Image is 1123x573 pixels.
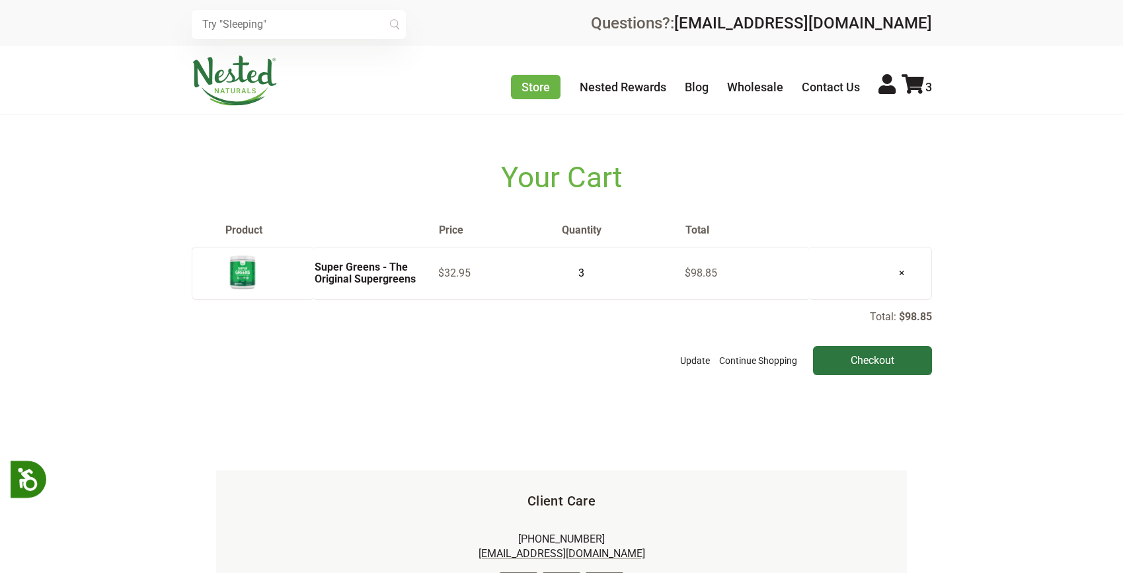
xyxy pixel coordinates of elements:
a: [PHONE_NUMBER] [518,533,605,545]
th: Quantity [561,224,685,237]
th: Price [438,224,562,237]
h1: Your Cart [192,161,932,195]
div: Total: [192,310,932,375]
th: Total [685,224,808,237]
a: Nested Rewards [580,80,666,94]
span: $98.85 [685,267,717,279]
a: × [888,256,915,290]
input: Checkout [813,346,932,375]
a: [EMAIL_ADDRESS][DOMAIN_NAME] [674,14,932,32]
a: Blog [685,80,709,94]
p: $98.85 [899,310,932,323]
th: Product [192,224,438,237]
button: Update [677,346,713,375]
img: Nested Naturals [192,56,278,106]
a: Continue Shopping [716,346,800,375]
a: Store [511,75,561,99]
a: [EMAIL_ADDRESS][DOMAIN_NAME] [479,547,645,560]
a: 3 [902,80,932,94]
a: Contact Us [802,80,860,94]
div: Questions?: [591,15,932,31]
span: 3 [925,80,932,94]
img: Super Greens - The Original Supergreens - 30 Servings [226,253,259,290]
input: Try "Sleeping" [192,10,406,39]
a: Wholesale [727,80,783,94]
span: $32.95 [438,267,471,279]
h5: Client Care [237,492,886,510]
a: Super Greens - The Original Supergreens [315,261,416,285]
